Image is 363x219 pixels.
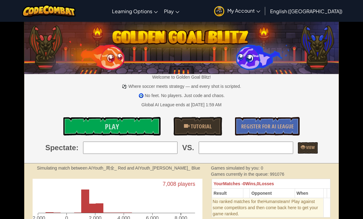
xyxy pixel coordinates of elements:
[259,181,274,186] span: Losses
[45,143,76,153] span: Spectate
[37,166,200,170] strong: Simulating match between AIYouth_周全_ Red and AIYouth_[PERSON_NAME]_ Blue
[245,181,257,186] span: Wins,
[211,172,270,177] span: Games currently in the queue:
[189,123,212,130] span: Tutorial
[241,123,294,130] span: Register for AI League
[212,189,243,198] th: Result
[212,198,324,217] td: Humans
[223,181,243,186] span: Matches -
[76,143,78,153] span: :
[270,8,342,14] span: English ([GEOGRAPHIC_DATA])
[227,7,260,14] span: My Account
[213,181,223,186] span: Your
[214,6,224,16] img: avatar
[163,181,195,187] text: 7,008 players
[211,166,261,170] span: Games simulated by you:
[250,189,295,198] th: Opponent
[109,3,161,19] a: Learning Options
[161,3,182,19] a: Play
[174,117,222,135] a: Tutorial
[270,172,284,177] span: 991076
[295,189,323,198] th: When
[22,5,76,17] img: CodeCombat logo
[213,199,318,216] span: team! Play against some competitors and then come back here to get your game ranked.
[24,19,339,74] img: Golden Goal
[24,83,339,89] p: ⚽ Where soccer meets strategy — and every shot is scripted.
[211,1,263,21] a: My Account
[24,92,339,99] p: 🧿 No feet. No players. Just code and chaos.
[164,8,174,14] span: Play
[213,199,263,204] span: No ranked matches for the
[105,122,119,131] span: Play
[182,143,194,153] span: VS.
[235,117,300,135] a: Register for AI League
[305,144,315,150] span: View
[24,74,339,80] p: Welcome to Golden Goal Blitz!
[142,102,221,108] div: Global AI League ends at [DATE] 1:59 AM
[267,3,345,19] a: English ([GEOGRAPHIC_DATA])
[112,8,152,14] span: Learning Options
[261,166,263,170] span: 0
[212,179,330,189] th: 0 0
